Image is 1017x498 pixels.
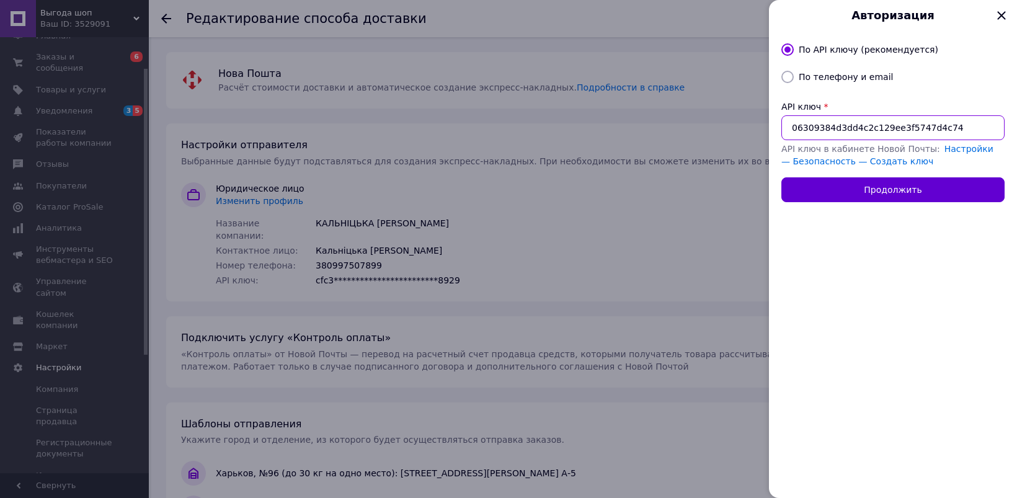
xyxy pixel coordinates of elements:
span: Авторизация [795,7,991,24]
label: По телефону и email [799,72,893,82]
button: Продолжить [781,177,1005,202]
label: API ключ [781,102,821,112]
label: По API ключу (рекомендуется) [799,45,938,55]
span: API ключ в кабинете Новой Почты: [781,144,940,154]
